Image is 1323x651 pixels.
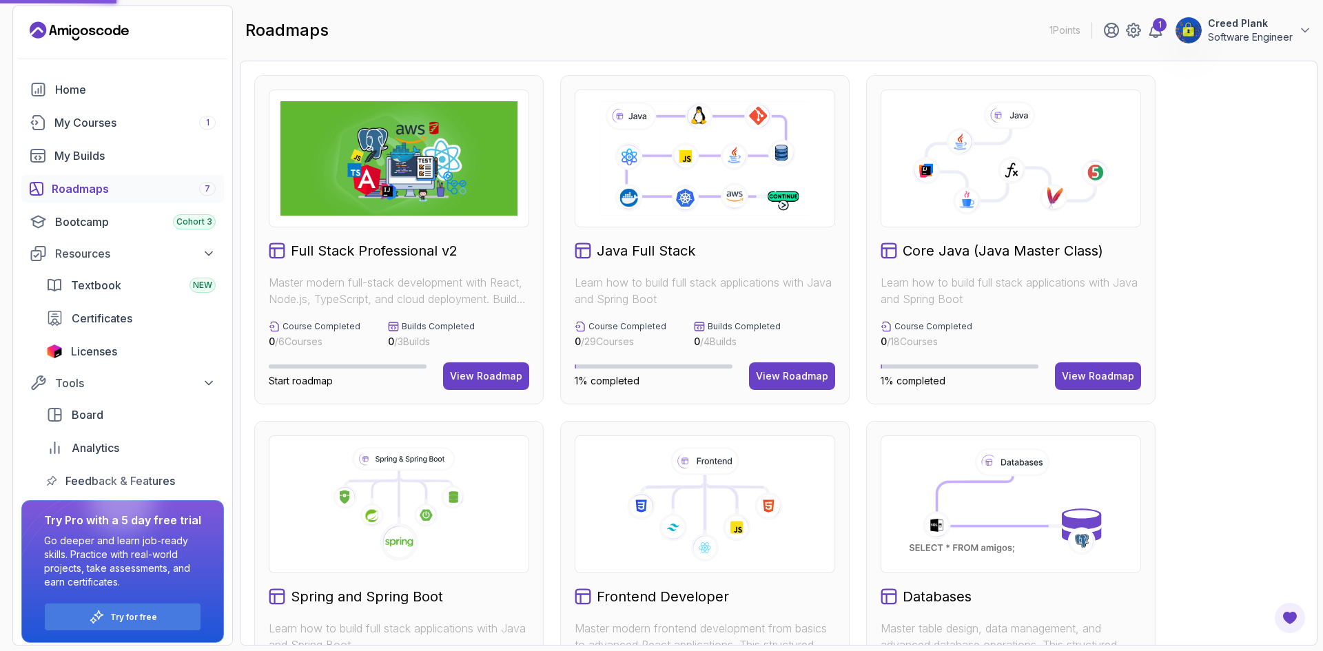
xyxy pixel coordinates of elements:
[708,321,781,332] p: Builds Completed
[402,321,475,332] p: Builds Completed
[1049,23,1080,37] p: 1 Points
[269,274,529,307] p: Master modern full-stack development with React, Node.js, TypeScript, and cloud deployment. Build...
[388,335,475,349] p: / 3 Builds
[46,344,63,358] img: jetbrains icon
[193,280,212,291] span: NEW
[881,335,972,349] p: / 18 Courses
[206,117,209,128] span: 1
[54,147,216,164] div: My Builds
[756,369,828,383] div: View Roadmap
[575,335,581,347] span: 0
[21,241,224,266] button: Resources
[21,175,224,203] a: roadmaps
[291,241,458,260] h2: Full Stack Professional v2
[30,20,129,42] a: Landing page
[450,369,522,383] div: View Roadmap
[881,274,1141,307] p: Learn how to build full stack applications with Java and Spring Boot
[575,375,639,386] span: 1% completed
[903,241,1103,260] h2: Core Java (Java Master Class)
[1153,18,1167,32] div: 1
[38,338,224,365] a: licenses
[54,114,216,131] div: My Courses
[1208,30,1293,44] p: Software Engineer
[1147,22,1164,39] a: 1
[44,534,201,589] p: Go deeper and learn job-ready skills. Practice with real-world projects, take assessments, and ea...
[280,101,517,216] img: Full Stack Professional v2
[1208,17,1293,30] p: Creed Plank
[38,304,224,332] a: certificates
[597,241,695,260] h2: Java Full Stack
[1273,601,1306,634] button: Open Feedback Button
[72,310,132,327] span: Certificates
[269,375,333,386] span: Start roadmap
[55,245,216,262] div: Resources
[694,335,700,347] span: 0
[55,81,216,98] div: Home
[71,343,117,360] span: Licenses
[38,467,224,495] a: feedback
[21,142,224,169] a: builds
[881,335,887,347] span: 0
[1176,17,1202,43] img: user profile image
[176,216,212,227] span: Cohort 3
[588,321,666,332] p: Course Completed
[72,406,103,423] span: Board
[283,321,360,332] p: Course Completed
[1055,362,1141,390] button: View Roadmap
[38,401,224,428] a: board
[38,434,224,462] a: analytics
[269,335,360,349] p: / 6 Courses
[575,335,666,349] p: / 29 Courses
[1062,369,1134,383] div: View Roadmap
[21,76,224,103] a: home
[894,321,972,332] p: Course Completed
[269,335,275,347] span: 0
[72,440,119,456] span: Analytics
[575,274,835,307] p: Learn how to build full stack applications with Java and Spring Boot
[71,277,121,293] span: Textbook
[749,362,835,390] button: View Roadmap
[44,603,201,631] button: Try for free
[903,587,972,606] h2: Databases
[38,271,224,299] a: textbook
[21,109,224,136] a: courses
[694,335,781,349] p: / 4 Builds
[65,473,175,489] span: Feedback & Features
[205,183,210,194] span: 7
[443,362,529,390] button: View Roadmap
[245,19,329,41] h2: roadmaps
[597,587,729,606] h2: Frontend Developer
[21,208,224,236] a: bootcamp
[881,375,945,386] span: 1% completed
[55,214,216,230] div: Bootcamp
[291,587,443,606] h2: Spring and Spring Boot
[1175,17,1312,44] button: user profile imageCreed PlankSoftware Engineer
[55,375,216,391] div: Tools
[21,371,224,395] button: Tools
[52,180,216,197] div: Roadmaps
[388,335,394,347] span: 0
[110,612,157,623] a: Try for free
